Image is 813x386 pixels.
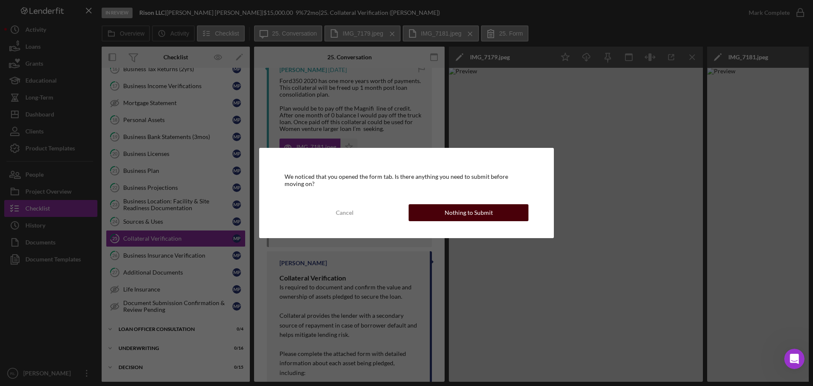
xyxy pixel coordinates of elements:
div: We noticed that you opened the form tab. Is there anything you need to submit before moving on? [285,173,528,187]
iframe: Intercom live chat [784,349,805,369]
div: Cancel [336,204,354,221]
button: Nothing to Submit [409,204,528,221]
div: Nothing to Submit [445,204,493,221]
button: Cancel [285,204,404,221]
